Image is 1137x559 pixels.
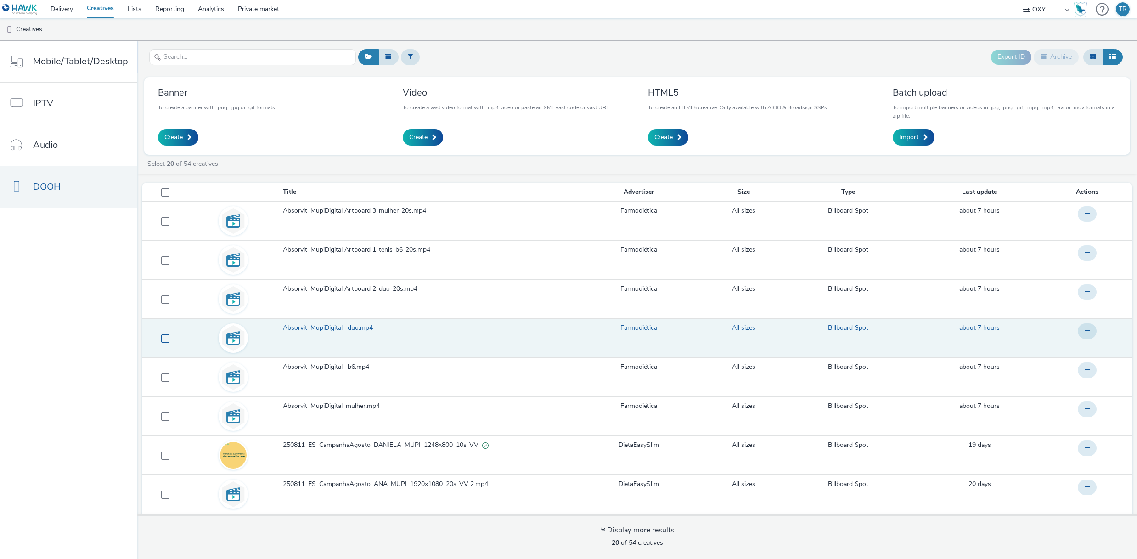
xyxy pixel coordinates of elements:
span: DOOH [33,180,61,193]
a: Absorvit_MupiDigital _b6.mp4 [283,362,572,376]
p: To create a vast video format with .mp4 video or paste an XML vast code or vast URL. [403,103,610,112]
a: 250811_ES_CampanhaAgosto_ANA_MUPI_1920x1080_20s_VV 2.mp4 [283,480,572,493]
span: Create [654,133,673,142]
div: TR [1119,2,1127,16]
span: Mobile/Tablet/Desktop [33,55,128,68]
span: Absorvit_MupiDigital_mulher.mp4 [283,401,383,411]
span: Import [899,133,919,142]
span: 250811_ES_CampanhaAgosto_ANA_MUPI_1920x1080_20s_VV 2.mp4 [283,480,492,489]
div: Display more results [601,525,674,536]
a: Select of 54 creatives [146,159,222,168]
strong: 20 [612,538,619,547]
a: Absorvit_MupiDigital _duo.mp4 [283,323,572,337]
a: Create [648,129,688,146]
a: Create [158,129,198,146]
img: video.svg [220,325,247,351]
span: Audio [33,138,58,152]
span: about 7 hours [959,362,1000,371]
h3: Batch upload [893,86,1116,99]
img: video.svg [220,208,247,234]
th: Size [704,183,783,202]
img: undefined Logo [2,4,38,15]
a: Billboard Spot [828,284,868,294]
a: Billboard Spot [828,362,868,372]
a: Import [893,129,934,146]
span: 20 days [968,480,991,488]
a: Billboard Spot [828,245,868,254]
a: Hawk Academy [1074,2,1091,17]
a: DietaEasySlim [619,440,659,450]
a: Absorvit_MupiDigital_mulher.mp4 [283,401,572,415]
input: Search... [149,49,356,65]
img: video.svg [220,481,247,508]
span: Create [409,133,428,142]
span: 250811_ES_CampanhaAgosto_DANIELA_MUPI_1248x800_10s_VV [283,440,482,450]
span: about 7 hours [959,284,1000,293]
a: 6 October 2025, 9:28 [959,362,1000,372]
th: Last update [914,183,1045,202]
a: Billboard Spot [828,206,868,215]
a: Absorvit_MupiDigital Artboard 1-tenis-b6-20s.mp4 [283,245,572,259]
a: All sizes [732,401,755,411]
a: 17 September 2025, 13:01 [968,440,991,450]
span: Absorvit_MupiDigital Artboard 3-mulher-20s.mp4 [283,206,430,215]
a: Farmodiética [620,284,657,294]
img: dooh [5,25,14,34]
p: To create a banner with .png, .jpg or .gif formats. [158,103,276,112]
th: Type [782,183,914,202]
a: 6 October 2025, 9:29 [959,284,1000,294]
a: Billboard Spot [828,440,868,450]
a: Billboard Spot [828,401,868,411]
a: Billboard Spot [828,323,868,333]
a: All sizes [732,480,755,489]
button: Grid [1083,49,1103,65]
th: Title [282,183,573,202]
a: 250811_ES_CampanhaAgosto_DANIELA_MUPI_1248x800_10s_VVValid [283,440,572,454]
a: Absorvit_MupiDigital Artboard 2-duo-20s.mp4 [283,284,572,298]
span: about 7 hours [959,206,1000,215]
img: video.svg [220,364,247,390]
span: IPTV [33,96,53,110]
span: of 54 creatives [612,538,663,547]
span: about 7 hours [959,245,1000,254]
a: 6 October 2025, 9:28 [959,323,1000,333]
img: video.svg [220,403,247,429]
img: 7e0889f4-3eec-462f-ba4a-3c632fd0257a.jpg [220,442,247,469]
p: To create an HTML5 creative. Only available with AIOO & Broadsign SSPs [648,103,827,112]
span: 19 days [968,440,991,449]
span: about 7 hours [959,323,1000,332]
a: Farmodiética [620,401,657,411]
a: All sizes [732,323,755,333]
a: All sizes [732,206,755,215]
a: 6 October 2025, 9:28 [959,401,1000,411]
p: To import multiple banners or videos in .jpg, .png, .gif, .mpg, .mp4, .avi or .mov formats in a z... [893,103,1116,120]
a: All sizes [732,284,755,294]
a: Farmodiética [620,362,657,372]
a: 6 October 2025, 9:29 [959,245,1000,254]
a: DietaEasySlim [619,480,659,489]
button: Archive [1034,49,1079,65]
a: Absorvit_MupiDigital Artboard 3-mulher-20s.mp4 [283,206,572,220]
strong: 20 [167,159,174,168]
a: Create [403,129,443,146]
a: All sizes [732,362,755,372]
img: Hawk Academy [1074,2,1087,17]
a: All sizes [732,245,755,254]
span: Absorvit_MupiDigital Artboard 1-tenis-b6-20s.mp4 [283,245,434,254]
span: Absorvit_MupiDigital Artboard 2-duo-20s.mp4 [283,284,421,294]
span: Absorvit_MupiDigital _duo.mp4 [283,323,377,333]
a: Billboard Spot [828,480,868,489]
a: 6 October 2025, 9:29 [959,206,1000,215]
a: 16 September 2025, 18:57 [968,480,991,489]
span: about 7 hours [959,401,1000,410]
a: Farmodiética [620,245,657,254]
